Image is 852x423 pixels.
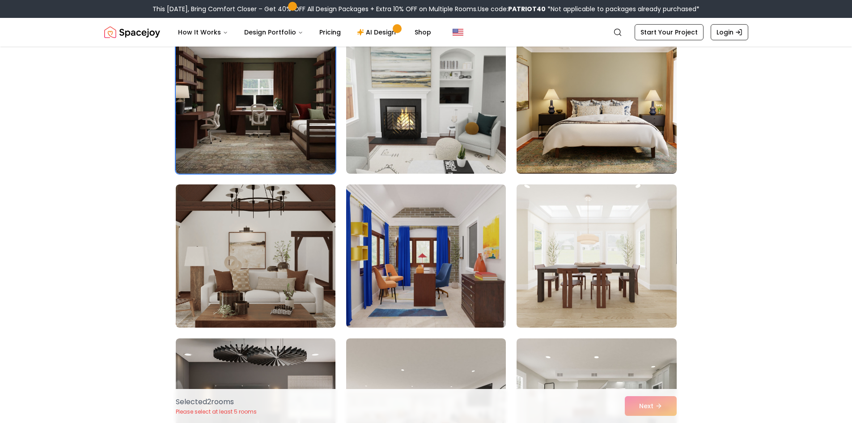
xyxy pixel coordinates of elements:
[453,27,463,38] img: United States
[635,24,704,40] a: Start Your Project
[517,30,676,174] img: Room room-30
[237,23,310,41] button: Design Portfolio
[346,30,506,174] img: Room room-29
[104,18,748,47] nav: Global
[346,184,506,328] img: Room room-32
[508,4,546,13] b: PATRIOT40
[517,184,676,328] img: Room room-33
[546,4,699,13] span: *Not applicable to packages already purchased*
[104,23,160,41] img: Spacejoy Logo
[176,408,257,415] p: Please select at least 5 rooms
[104,23,160,41] a: Spacejoy
[407,23,438,41] a: Shop
[312,23,348,41] a: Pricing
[176,397,257,407] p: Selected 2 room s
[478,4,546,13] span: Use code:
[176,30,335,174] img: Room room-28
[171,23,235,41] button: How It Works
[153,4,699,13] div: This [DATE], Bring Comfort Closer – Get 40% OFF All Design Packages + Extra 10% OFF on Multiple R...
[350,23,406,41] a: AI Design
[176,184,335,328] img: Room room-31
[711,24,748,40] a: Login
[171,23,438,41] nav: Main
